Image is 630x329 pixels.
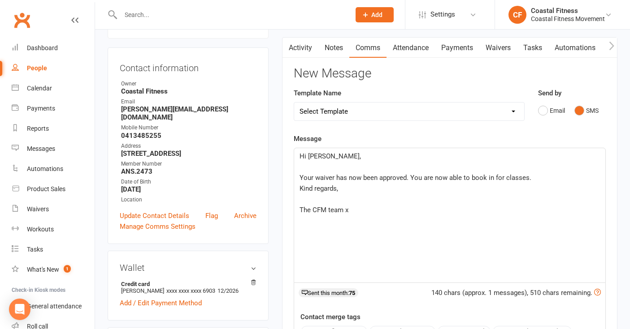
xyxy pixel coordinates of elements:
span: The CFM team x [300,206,348,214]
div: Waivers [27,205,49,213]
li: [PERSON_NAME] [120,279,256,295]
div: CF [508,6,526,24]
div: People [27,64,47,72]
label: Send by [538,88,561,98]
a: Workouts [12,219,95,239]
label: Template Name [294,88,341,98]
div: Sent this month: [299,288,358,297]
h3: New Message [294,67,606,81]
h3: Contact information [120,60,256,73]
a: Automations [548,38,602,58]
a: Tasks [517,38,548,58]
label: Contact merge tags [300,312,361,322]
div: Payments [27,105,55,112]
div: Owner [121,80,256,88]
div: Workouts [27,226,54,233]
strong: Credit card [121,281,252,287]
a: Waivers [12,199,95,219]
div: Product Sales [27,185,65,192]
div: General attendance [27,303,82,310]
a: Payments [435,38,479,58]
div: Open Intercom Messenger [9,299,30,320]
span: 12/2026 [217,287,239,294]
div: Coastal Fitness [531,7,605,15]
div: Coastal Fitness Movement [531,15,605,23]
span: Settings [430,4,455,25]
span: Your waiver has now been approved. You are now able to book in for classes. [300,174,531,182]
div: Dashboard [27,44,58,51]
div: Date of Birth [121,178,256,186]
span: 1 [64,265,71,273]
a: Comms [349,38,387,58]
div: Messages [27,145,55,152]
div: Tasks [27,246,43,253]
a: Reports [12,119,95,139]
a: Archive [234,210,256,221]
a: Calendar [12,78,95,98]
div: 140 chars (approx. 1 messages), 510 chars remaining. [431,287,601,298]
span: xxxx xxxx xxxx 6903 [166,287,215,294]
a: Add / Edit Payment Method [120,298,202,308]
input: Search... [118,9,344,21]
label: Message [294,133,322,144]
a: General attendance kiosk mode [12,296,95,316]
button: Add [356,7,394,22]
a: Tasks [12,239,95,260]
a: Flag [205,210,218,221]
button: Email [538,102,565,119]
div: Calendar [27,85,52,92]
a: Automations [12,159,95,179]
strong: 75 [349,290,355,296]
a: Update Contact Details [120,210,189,221]
a: Product Sales [12,179,95,199]
div: Address [121,142,256,150]
a: Clubworx [11,9,33,31]
a: Notes [318,38,349,58]
div: Location [121,196,256,204]
h3: Wallet [120,263,256,273]
a: Dashboard [12,38,95,58]
strong: Coastal Fitness [121,87,256,95]
a: People [12,58,95,78]
a: Activity [282,38,318,58]
a: Waivers [479,38,517,58]
div: Email [121,98,256,106]
a: Attendance [387,38,435,58]
div: Automations [27,165,63,172]
strong: [PERSON_NAME][EMAIL_ADDRESS][DOMAIN_NAME] [121,105,256,121]
span: Add [371,11,382,18]
div: Mobile Number [121,124,256,132]
a: Manage Comms Settings [120,221,196,232]
div: Reports [27,125,49,132]
strong: [DATE] [121,185,256,193]
strong: [STREET_ADDRESS] [121,150,256,158]
strong: 0413485255 [121,132,256,140]
button: SMS [574,102,599,119]
span: Kind regards, [300,184,338,192]
div: What's New [27,266,59,273]
a: What's New1 [12,260,95,280]
a: Messages [12,139,95,159]
span: Hi [PERSON_NAME], [300,152,361,160]
strong: ANS.2473 [121,167,256,175]
a: Payments [12,98,95,119]
div: Member Number [121,160,256,168]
